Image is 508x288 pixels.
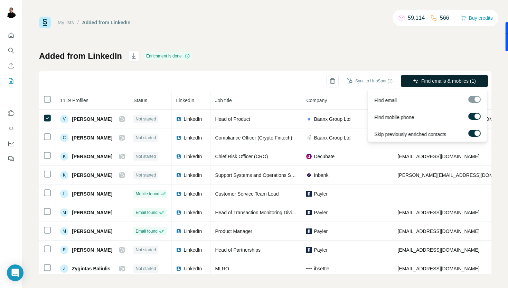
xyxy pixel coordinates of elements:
[215,228,252,234] span: Product Manager
[314,190,328,197] span: Payler
[176,172,181,178] img: LinkedIn logo
[306,172,312,178] img: company-logo
[397,210,479,215] span: [EMAIL_ADDRESS][DOMAIN_NAME]
[135,247,156,253] span: Not started
[77,19,79,26] li: /
[215,135,292,141] span: Compliance Officer (Crypto Fintech)
[60,171,68,179] div: K
[215,154,268,159] span: Chief Risk Officer (CRO)
[306,191,312,197] img: company-logo
[60,152,68,161] div: K
[184,153,202,160] span: LinkedIn
[39,51,122,62] h1: Added from LinkedIn
[215,266,229,271] span: MLRO
[6,107,17,119] button: Use Surfe on LinkedIn
[144,52,192,60] div: Enrichment is done
[461,13,493,23] button: Buy credits
[135,265,156,272] span: Not started
[72,265,110,272] span: Zygintas Baliulis
[176,191,181,197] img: LinkedIn logo
[397,228,479,234] span: [EMAIL_ADDRESS][DOMAIN_NAME]
[184,116,202,123] span: LinkedIn
[215,210,300,215] span: Head of Transaction Monitoring Division
[60,134,68,142] div: C
[314,265,329,272] span: ibsettle
[397,154,479,159] span: [EMAIL_ADDRESS][DOMAIN_NAME]
[176,116,181,122] img: LinkedIn logo
[314,134,350,141] span: Baanx Group Ltd
[176,266,181,271] img: LinkedIn logo
[184,172,202,179] span: LinkedIn
[306,154,312,159] img: company-logo
[135,135,156,141] span: Not started
[60,227,68,235] div: M
[306,210,312,215] img: company-logo
[135,153,156,160] span: Not started
[342,76,397,86] button: Sync to HubSpot (1)
[72,190,112,197] span: [PERSON_NAME]
[184,134,202,141] span: LinkedIn
[133,98,147,103] span: Status
[374,97,397,104] span: Find email
[135,172,156,178] span: Not started
[306,268,312,269] img: company-logo
[401,75,488,87] button: Find emails & mobiles (1)
[314,246,328,253] span: Payler
[374,131,446,138] span: Skip previously enriched contacts
[39,17,51,28] img: Surfe Logo
[440,14,449,22] p: 566
[58,20,74,25] a: My lists
[184,209,202,216] span: LinkedIn
[6,60,17,72] button: Enrich CSV
[135,191,159,197] span: Mobile found
[60,115,68,123] div: V
[184,265,202,272] span: LinkedIn
[176,98,194,103] span: LinkedIn
[72,246,112,253] span: [PERSON_NAME]
[176,228,181,234] img: LinkedIn logo
[306,116,312,122] img: company-logo
[374,114,414,121] span: Find mobile phone
[314,209,328,216] span: Payler
[82,19,131,26] div: Added from LinkedIn
[397,266,479,271] span: [EMAIL_ADDRESS][DOMAIN_NAME]
[215,172,322,178] span: Support Systems and Operations Squad Manager
[135,116,156,122] span: Not started
[314,153,335,160] span: Decubate
[60,246,68,254] div: R
[314,172,328,179] span: Inbank
[176,135,181,141] img: LinkedIn logo
[72,209,112,216] span: [PERSON_NAME]
[72,172,112,179] span: [PERSON_NAME]
[397,247,479,253] span: [EMAIL_ADDRESS][DOMAIN_NAME]
[60,190,68,198] div: L
[215,116,250,122] span: Head of Product
[215,191,279,197] span: Customer Service Team Lead
[306,98,327,103] span: Company
[6,137,17,150] button: Dashboard
[176,210,181,215] img: LinkedIn logo
[6,153,17,165] button: Feedback
[408,14,425,22] p: 59,114
[60,98,88,103] span: 1119 Profiles
[306,247,312,253] img: company-logo
[176,247,181,253] img: LinkedIn logo
[72,116,112,123] span: [PERSON_NAME]
[314,228,328,235] span: Payler
[6,29,17,42] button: Quick start
[6,75,17,87] button: My lists
[6,7,17,18] img: Avatar
[176,154,181,159] img: LinkedIn logo
[6,122,17,135] button: Use Surfe API
[135,228,157,234] span: Email found
[72,228,112,235] span: [PERSON_NAME]
[135,209,157,216] span: Email found
[215,247,261,253] span: Head of Partnerships
[215,98,232,103] span: Job title
[184,228,202,235] span: LinkedIn
[72,134,112,141] span: [PERSON_NAME]
[6,44,17,57] button: Search
[60,208,68,217] div: M
[60,264,68,273] div: Z
[306,228,312,234] img: company-logo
